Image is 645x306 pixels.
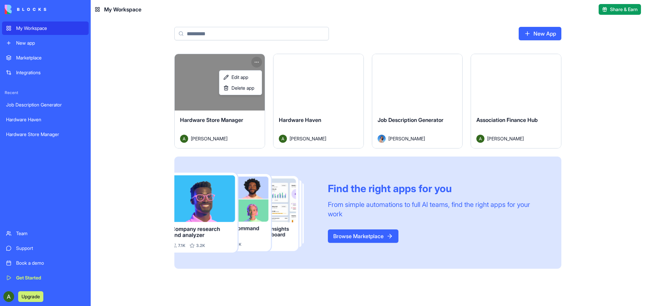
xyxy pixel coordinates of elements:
span: Edit app [231,74,248,81]
div: Job Description Generator [6,101,85,108]
span: Delete app [231,85,254,91]
div: Hardware Haven [6,116,85,123]
span: Recent [2,90,89,95]
div: Hardware Store Manager [6,131,85,138]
